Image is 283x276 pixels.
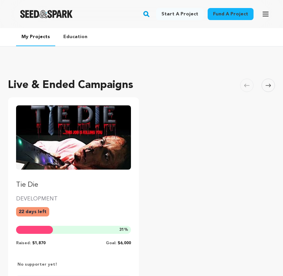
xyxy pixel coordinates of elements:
[16,241,31,245] span: Raised:
[106,241,116,245] span: Goal:
[16,262,57,267] p: No supporter yet!
[16,195,131,203] p: DEVELOPMENT
[156,8,204,20] a: Start a project
[58,28,93,45] a: Education
[8,77,133,93] h2: Live & Ended Campaigns
[208,8,254,20] a: Fund a project
[119,227,128,233] span: %
[16,28,55,46] a: My Projects
[20,10,73,18] a: Seed&Spark Homepage
[16,207,49,216] p: 22 days left
[119,228,124,232] span: 31
[32,241,46,245] span: $1,870
[16,105,131,190] a: Fund Tie Die
[20,10,73,18] img: Seed&Spark Logo Dark Mode
[118,241,131,245] span: $6,000
[16,180,131,190] p: Tie Die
